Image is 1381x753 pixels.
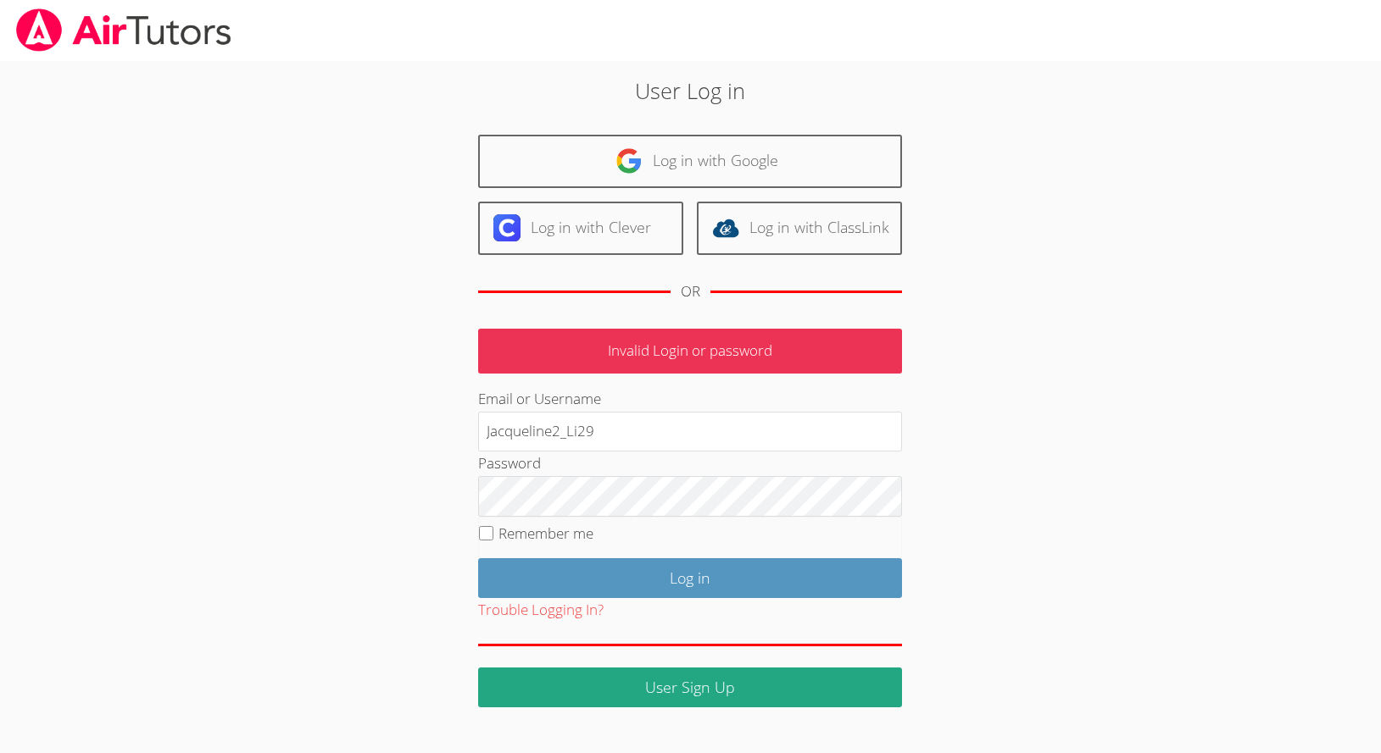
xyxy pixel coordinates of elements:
[478,598,604,623] button: Trouble Logging In?
[14,8,233,52] img: airtutors_banner-c4298cdbf04f3fff15de1276eac7730deb9818008684d7c2e4769d2f7ddbe033.png
[478,202,683,255] a: Log in with Clever
[493,214,521,241] img: clever-logo-6eab21bc6e7a338710f1a6ff85c0baf02591cd810cc4098c63d3a4b26e2feb20.svg
[478,389,601,408] label: Email or Username
[478,329,902,374] p: Invalid Login or password
[478,453,541,473] label: Password
[498,523,593,543] label: Remember me
[697,202,902,255] a: Log in with ClassLink
[478,667,902,707] a: User Sign Up
[478,558,902,598] input: Log in
[478,135,902,188] a: Log in with Google
[712,214,739,241] img: classlink-logo-d6bb404cc1216ec64c9a2012d9dc4662098be43eaf13dc465df04b49fa7ab582.svg
[681,280,700,304] div: OR
[615,147,643,174] img: google-logo-50288ca7cdecda66e5e0955fdab243c47b7ad437acaf1139b6f446037453330a.svg
[318,75,1064,107] h2: User Log in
